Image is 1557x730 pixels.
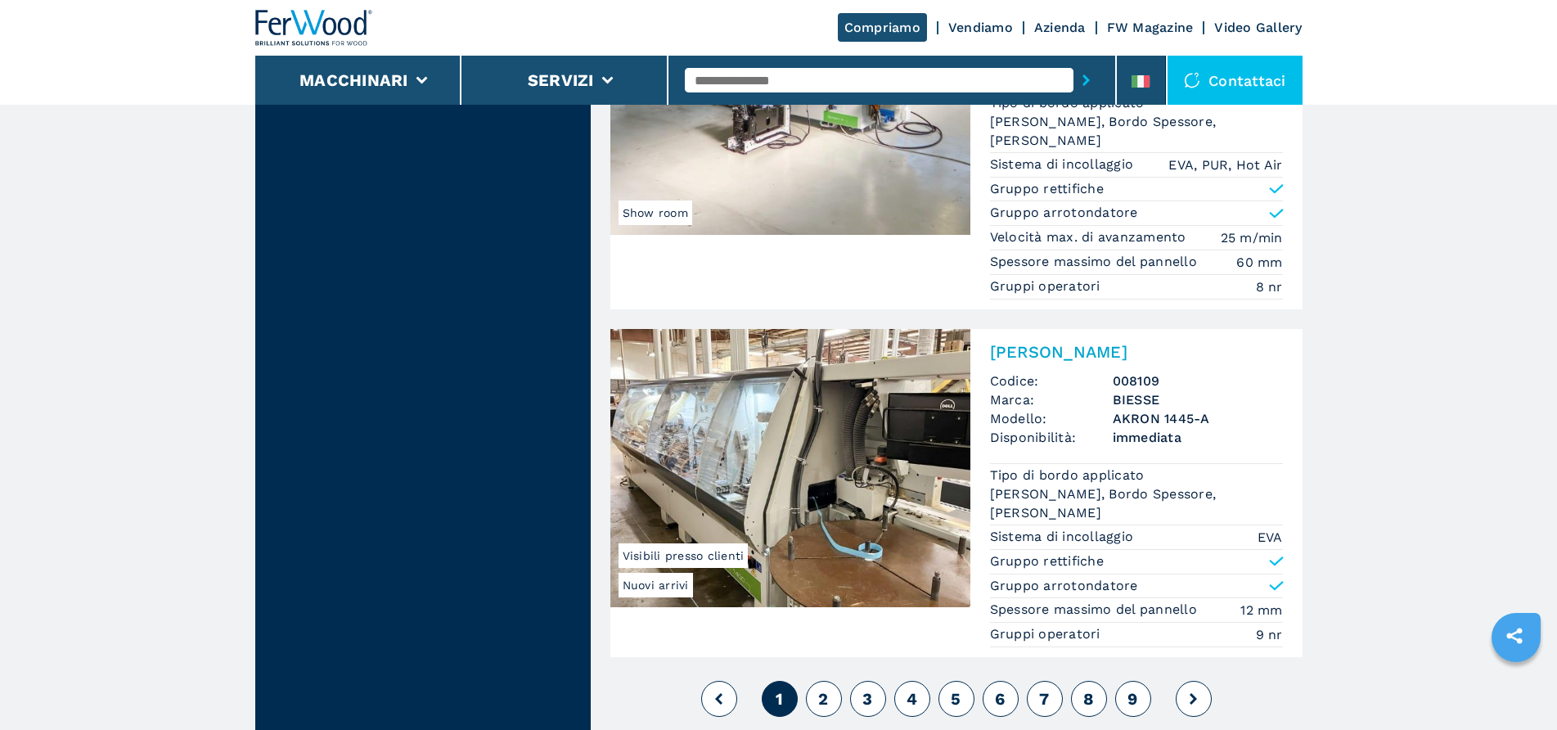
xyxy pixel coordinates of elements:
[990,253,1202,271] p: Spessore massimo del pannello
[990,409,1113,428] span: Modello:
[990,342,1283,362] h2: [PERSON_NAME]
[1258,528,1283,547] em: EVA
[983,681,1019,717] button: 6
[990,577,1138,595] p: Gruppo arrotondatore
[1039,689,1049,709] span: 7
[990,625,1105,643] p: Gruppi operatori
[990,204,1138,222] p: Gruppo arrotondatore
[990,155,1138,173] p: Sistema di incollaggio
[990,601,1202,619] p: Spessore massimo del pannello
[619,573,693,597] span: Nuovi arrivi
[1073,61,1099,99] button: submit-button
[1127,689,1137,709] span: 9
[990,228,1190,246] p: Velocità max. di avanzamento
[1113,372,1283,390] h3: 008109
[1113,409,1283,428] h3: AKRON 1445-A
[619,201,692,225] span: Show room
[806,681,842,717] button: 2
[619,543,749,568] span: Visibili presso clienti
[1240,601,1282,620] em: 12 mm
[1107,20,1194,35] a: FW Magazine
[1083,689,1094,709] span: 8
[990,277,1105,295] p: Gruppi operatori
[1027,681,1063,717] button: 7
[1487,656,1545,718] iframe: Chat
[990,528,1138,546] p: Sistema di incollaggio
[1184,72,1200,88] img: Contattaci
[610,329,970,607] img: Bordatrice Singola BIESSE AKRON 1445-A
[990,466,1149,484] p: Tipo di bordo applicato
[995,689,1005,709] span: 6
[862,689,872,709] span: 3
[1256,625,1283,644] em: 9 nr
[1168,155,1282,174] em: EVA, PUR, Hot Air
[938,681,974,717] button: 5
[776,689,783,709] span: 1
[1168,56,1303,105] div: Contattaci
[1113,390,1283,409] h3: BIESSE
[990,372,1113,390] span: Codice:
[838,13,927,42] a: Compriamo
[1214,20,1302,35] a: Video Gallery
[255,10,373,46] img: Ferwood
[528,70,594,90] button: Servizi
[990,112,1283,150] em: [PERSON_NAME], Bordo Spessore, [PERSON_NAME]
[907,689,917,709] span: 4
[850,681,886,717] button: 3
[990,390,1113,409] span: Marca:
[1071,681,1107,717] button: 8
[1115,681,1151,717] button: 9
[1113,428,1283,447] span: immediata
[1236,253,1282,272] em: 60 mm
[1221,228,1283,247] em: 25 m/min
[990,552,1104,570] p: Gruppo rettifiche
[1256,277,1283,296] em: 8 nr
[990,180,1104,198] p: Gruppo rettifiche
[948,20,1013,35] a: Vendiamo
[951,689,961,709] span: 5
[1034,20,1086,35] a: Azienda
[990,428,1113,447] span: Disponibilità:
[1494,615,1535,656] a: sharethis
[818,689,828,709] span: 2
[762,681,798,717] button: 1
[894,681,930,717] button: 4
[610,329,1303,657] a: Bordatrice Singola BIESSE AKRON 1445-ANuovi arriviVisibili presso clienti[PERSON_NAME]Codice:0081...
[299,70,408,90] button: Macchinari
[990,484,1283,522] em: [PERSON_NAME], Bordo Spessore, [PERSON_NAME]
